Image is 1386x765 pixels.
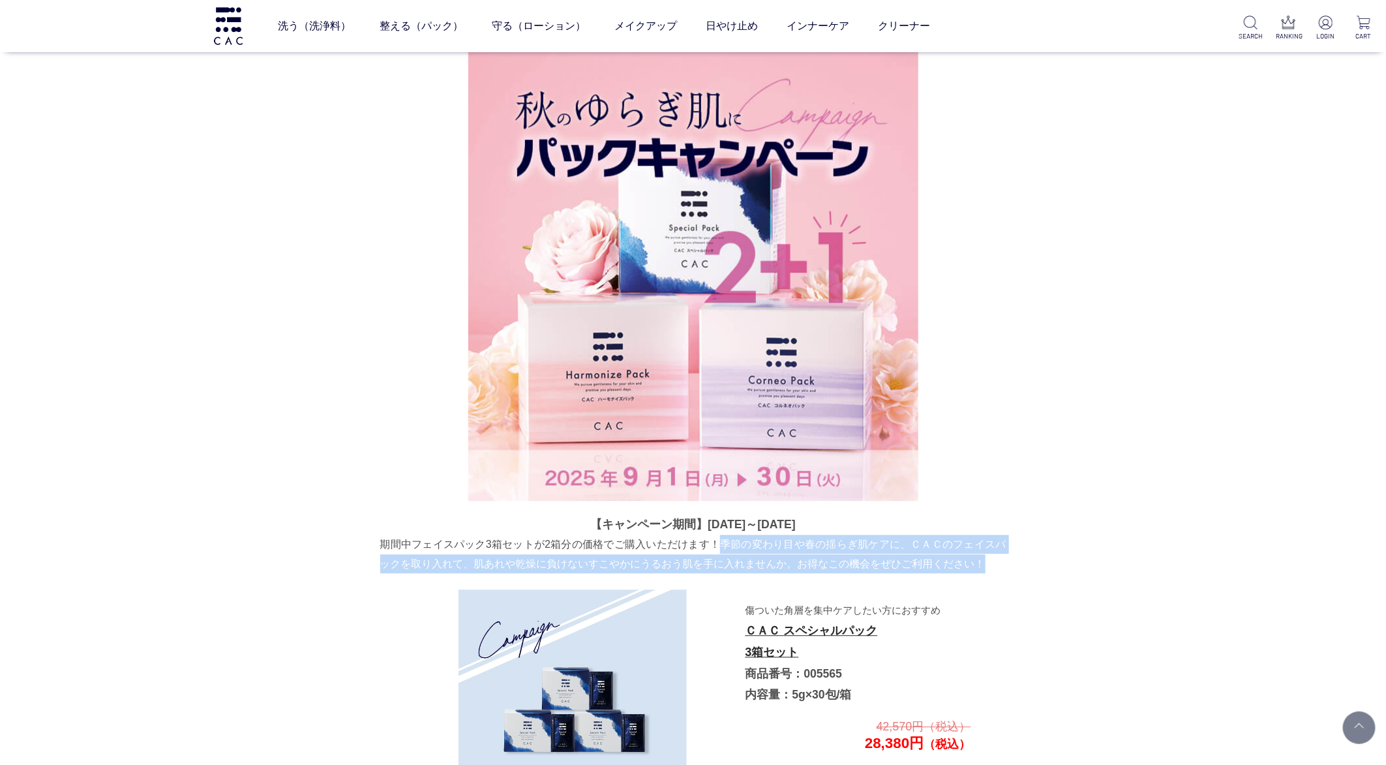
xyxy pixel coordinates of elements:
[1276,16,1301,41] a: RANKING
[744,717,971,753] p: 28,380円
[492,8,586,44] a: 守る（ローション）
[1239,16,1263,41] a: SEARCH
[212,7,245,44] img: logo
[468,51,918,501] img: パックまとめ買いキャンペーン
[746,599,970,706] p: 商品番号：005565 内容量：5g×30包/箱
[1314,31,1338,41] p: LOGIN
[746,605,941,625] span: 傷ついた角層を集中ケアしたい方におすすめ
[877,720,971,733] span: 42,570円（税込）
[878,8,930,44] a: クリーナー
[380,514,1006,535] p: 【キャンペーン期間】[DATE]～[DATE]
[380,535,1006,573] p: 期間中フェイスパック3箱セットが2箱分の価格でご購入いただけます！季節の変わり目や春の揺らぎ肌ケアに、ＣＡＣのフェイスパックを取り入れて、肌あれや乾燥に負けないすこやかにうるおう肌を手に入れませ...
[380,8,463,44] a: 整える（パック）
[1239,31,1263,41] p: SEARCH
[278,8,351,44] a: 洗う（洗浄料）
[614,8,677,44] a: メイクアップ
[924,738,971,751] span: （税込）
[706,8,758,44] a: 日やけ止め
[1276,31,1301,41] p: RANKING
[1351,16,1376,41] a: CART
[1314,16,1338,41] a: LOGIN
[746,624,878,659] a: ＣＡＣ スペシャルパック3箱セット
[787,8,849,44] a: インナーケア
[1351,31,1376,41] p: CART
